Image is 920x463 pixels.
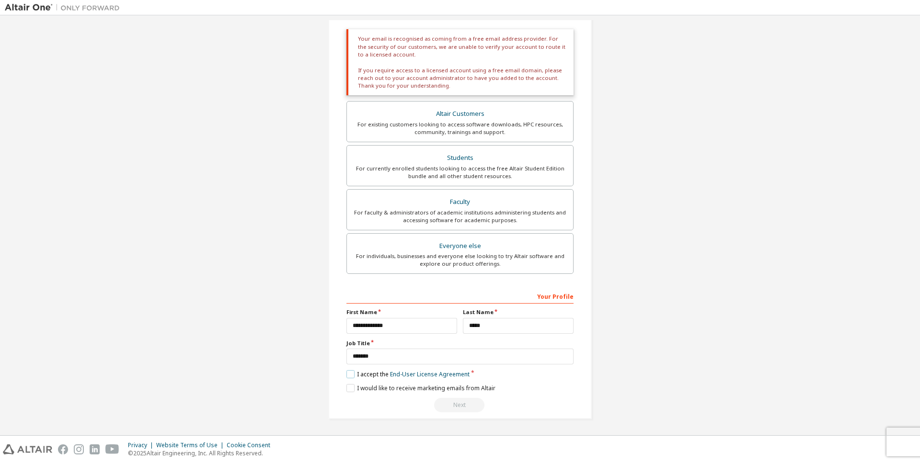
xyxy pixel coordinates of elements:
[156,441,227,449] div: Website Terms of Use
[346,339,574,347] label: Job Title
[227,441,276,449] div: Cookie Consent
[346,29,574,95] div: Your email is recognised as coming from a free email address provider. For the security of our cu...
[105,444,119,454] img: youtube.svg
[3,444,52,454] img: altair_logo.svg
[5,3,125,12] img: Altair One
[90,444,100,454] img: linkedin.svg
[346,308,457,316] label: First Name
[346,398,574,412] div: Fix issues to continue
[390,370,470,378] a: End-User License Agreement
[353,252,567,268] div: For individuals, businesses and everyone else looking to try Altair software and explore our prod...
[346,384,495,392] label: I would like to receive marketing emails from Altair
[346,370,470,378] label: I accept the
[128,441,156,449] div: Privacy
[353,151,567,165] div: Students
[353,121,567,136] div: For existing customers looking to access software downloads, HPC resources, community, trainings ...
[353,165,567,180] div: For currently enrolled students looking to access the free Altair Student Edition bundle and all ...
[58,444,68,454] img: facebook.svg
[353,107,567,121] div: Altair Customers
[74,444,84,454] img: instagram.svg
[346,288,574,304] div: Your Profile
[353,195,567,209] div: Faculty
[353,209,567,224] div: For faculty & administrators of academic institutions administering students and accessing softwa...
[128,449,276,457] p: © 2025 Altair Engineering, Inc. All Rights Reserved.
[353,239,567,253] div: Everyone else
[463,308,574,316] label: Last Name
